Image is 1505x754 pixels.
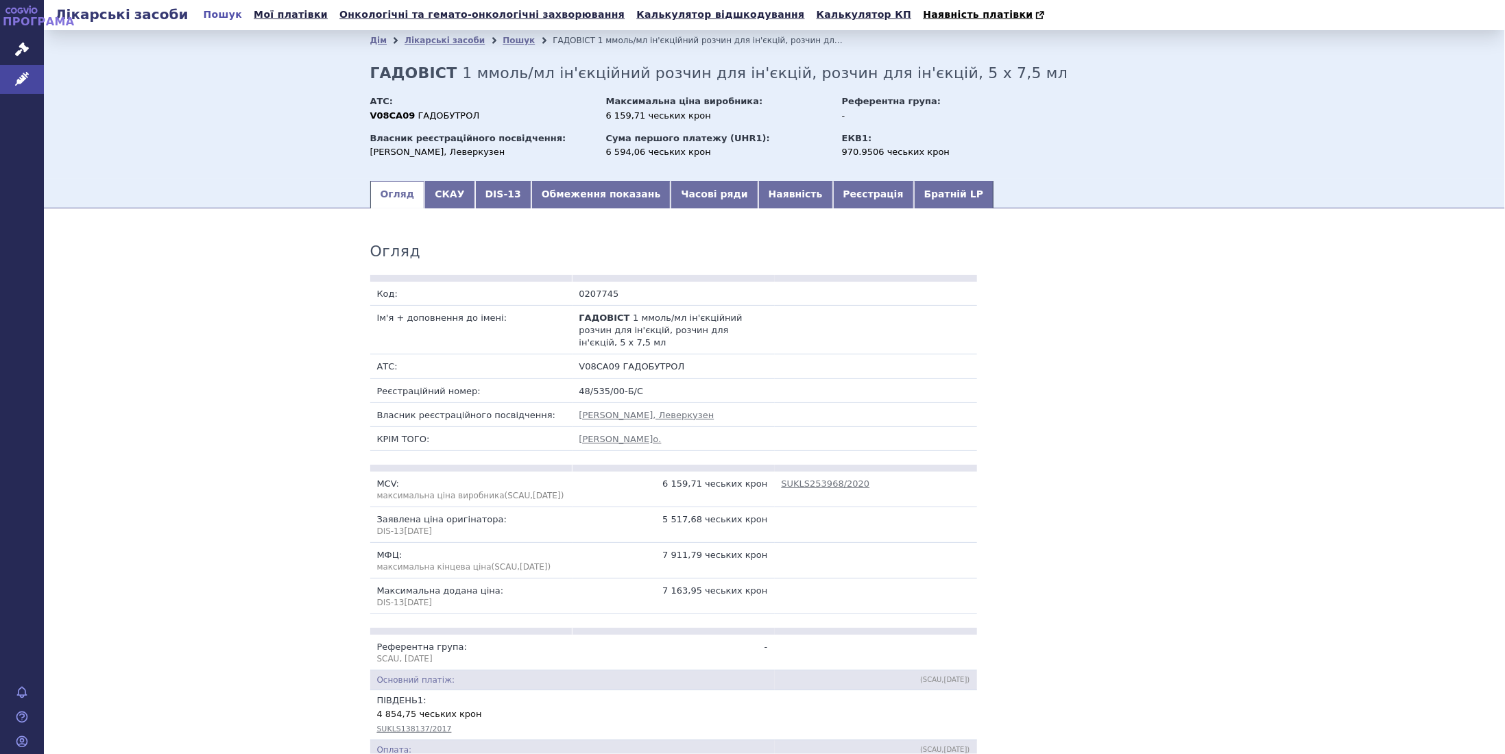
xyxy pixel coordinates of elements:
[377,313,507,323] font: Ім'я + доповнення до імені:
[632,5,808,24] a: Калькулятор відшкодування
[203,9,242,20] font: Пошук
[377,410,556,420] font: Власник реєстраційного посвідчення:
[377,289,398,299] font: Код:
[250,5,332,24] a: Мої платівки
[370,181,425,208] a: Огляд
[377,491,505,500] font: максимальна ціна виробника
[758,181,833,208] a: Наявність
[598,36,922,45] font: 1 ммоль/мл ін'єкційний розчин для ін'єкцій, розчин для ін'єкцій, 5 х 7,5 мл
[377,725,452,733] a: SUKLS138137/2017
[671,181,758,208] a: Часові ряди
[423,695,426,705] font: :
[579,313,743,348] font: 1 ммоль/мл ін'єкційний розчин для ін'єкцій, розчин для ін'єкцій, 5 х 7,5 мл
[405,526,433,536] font: [DATE]
[923,9,1033,20] font: Наявність платівки
[381,188,415,199] font: Огляд
[782,478,870,489] a: SUKLS253968/2020
[377,526,405,536] font: DIS-13
[662,550,767,560] font: 7 911,79 чеських крон
[335,5,629,24] a: Онкологічні та гемато-онкологічні захворювання
[636,9,804,20] font: Калькулятор відшкодування
[579,361,621,372] font: V08CA09
[520,562,548,572] font: [DATE]
[842,147,950,157] font: 970.9506 чеських крон
[662,514,767,524] font: 5 517,68 чеських крон
[377,434,430,444] font: КРІМ ТОГО:
[579,410,714,420] a: [PERSON_NAME], Леверкузен
[533,491,561,500] font: [DATE]
[817,9,912,20] font: Калькулятор КП
[920,746,944,753] font: (SCAU,
[833,181,914,208] a: Реєстрація
[377,361,398,372] font: АТС:
[579,434,662,444] a: [PERSON_NAME]о.
[370,36,387,45] a: Дім
[843,188,904,199] font: Реєстрація
[405,36,485,45] a: Лікарські засоби
[400,654,433,664] font: , [DATE]
[370,110,416,121] font: V08CA09
[919,5,1050,25] a: Наявність платівки
[254,9,328,20] font: Мої платівки
[435,188,464,199] font: СКАУ
[505,491,533,500] font: (SCAU,
[370,96,394,106] font: АТС:
[764,642,768,652] font: -
[377,562,492,572] font: максимальна кінцева ціна
[418,695,423,705] font: 1
[377,642,468,652] font: Референтна група:
[662,585,767,596] font: 7 163,95 чеських крон
[944,676,967,683] font: [DATE]
[561,491,564,500] font: )
[662,478,767,489] font: 6 159,71 чеських крон
[377,514,507,524] font: Заявлена ​​ціна оригінатора:
[377,709,482,719] font: 4 854,75 чеських крон
[55,6,188,23] font: Лікарські засоби
[579,386,644,396] font: 48/535/00-Б/С
[606,96,763,106] font: Максимальна ціна виробника:
[553,36,595,45] font: ГАДОВІСТ
[377,654,400,664] font: SCAU
[492,562,520,572] font: (SCAU,
[462,64,1068,82] font: 1 ммоль/мл ін'єкційний розчин для ін'єкцій, розчин для ін'єкцій, 5 х 7,5 мл
[377,478,400,489] font: MCV:
[623,361,685,372] font: ГАДОБУТРОЛ
[199,5,246,24] a: Пошук
[370,147,505,157] font: [PERSON_NAME], Леверкузен
[924,188,984,199] font: Братній LP
[485,188,521,199] font: DIS-13
[842,110,845,121] font: -
[424,181,474,208] a: СКАУ
[377,695,418,705] font: ПІВДЕНЬ
[842,96,941,106] font: Референтна група:
[606,147,711,157] font: 6 594,06 чеських крон
[579,313,630,323] font: ГАДОВІСТ
[944,746,967,753] font: [DATE]
[769,188,823,199] font: Наявність
[681,188,747,199] font: Часові ряди
[377,386,481,396] font: Реєстраційний номер:
[920,676,944,683] font: (SCAU,
[967,676,970,683] font: )
[377,598,405,607] font: DIS-13
[606,110,711,121] font: 6 159,71 чеських крон
[377,675,455,685] font: Основний платіж:
[475,181,531,208] a: DIS-13
[3,15,75,28] font: ПРОГРАМА
[812,5,916,24] a: Калькулятор КП
[914,181,994,208] a: Братній LP
[606,133,770,143] font: Сума першого платежу (UHR1):
[377,585,504,596] font: Максимальна додана ціна:
[548,562,551,572] font: )
[339,9,625,20] font: Онкологічні та гемато-онкологічні захворювання
[370,243,421,260] font: Огляд
[503,36,535,45] a: Пошук
[842,133,872,143] font: ЕКВ1:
